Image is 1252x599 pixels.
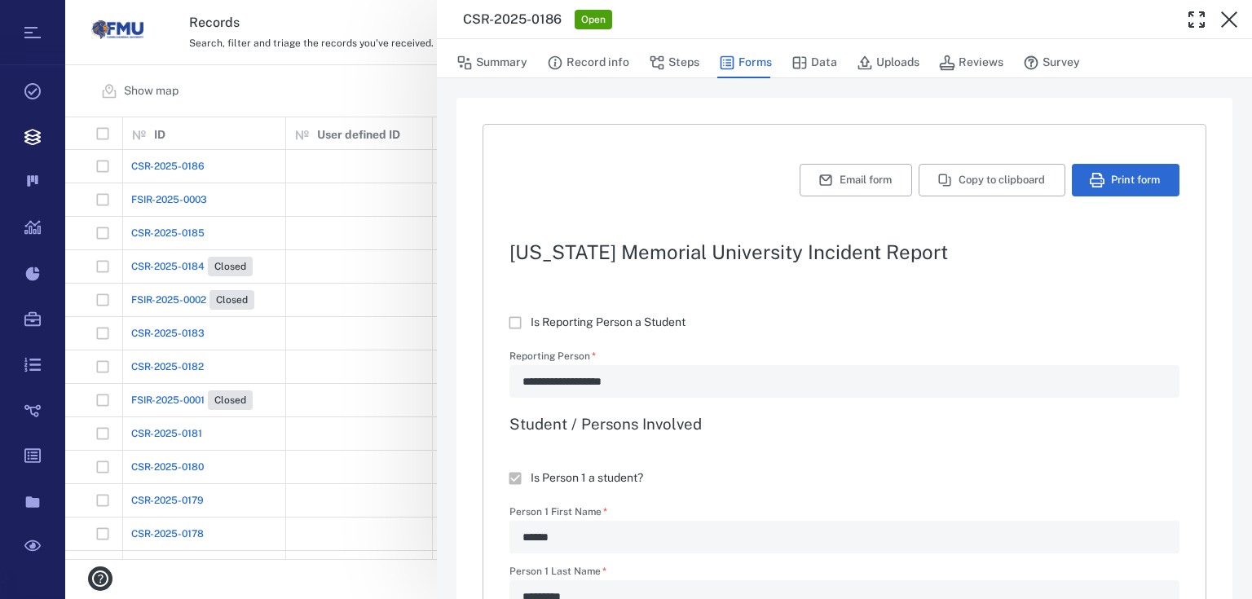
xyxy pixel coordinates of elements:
button: Toggle Fullscreen [1180,3,1213,36]
span: Is Reporting Person a Student [531,315,686,331]
label: Person 1 First Name [509,507,1179,521]
button: Close [1213,3,1245,36]
h3: Student / Persons Involved [509,414,1179,434]
div: Person 1 First Name [509,521,1179,553]
button: Data [791,47,837,78]
span: Open [578,13,609,27]
button: Email form [800,164,912,196]
button: Record info [547,47,629,78]
h3: CSR-2025-0186 [463,10,562,29]
label: Person 1 Last Name [509,566,1179,580]
div: Reporting Person [509,365,1179,398]
h2: [US_STATE] Memorial University Incident Report [509,242,1179,262]
button: Print form [1072,164,1179,196]
span: Is Person 1 a student? [531,470,643,487]
label: Reporting Person [509,351,1179,365]
button: Uploads [857,47,919,78]
button: Reviews [939,47,1003,78]
button: Copy to clipboard [919,164,1065,196]
button: Survey [1023,47,1080,78]
button: Summary [456,47,527,78]
span: Help [37,11,70,26]
button: Steps [649,47,699,78]
button: Forms [719,47,772,78]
